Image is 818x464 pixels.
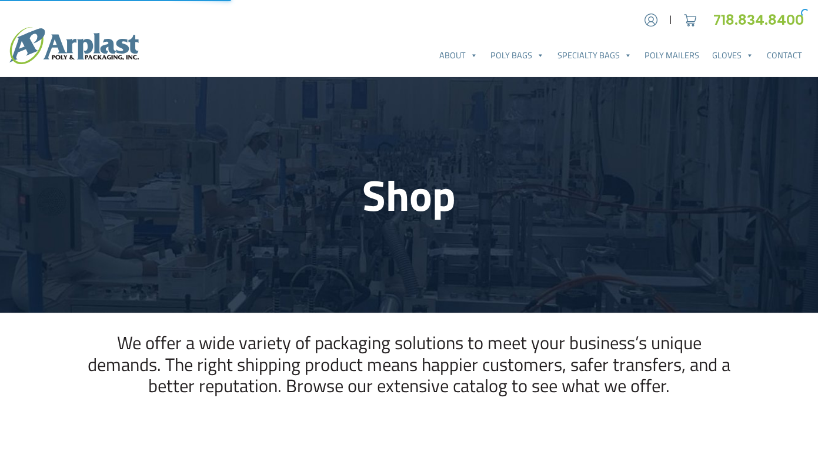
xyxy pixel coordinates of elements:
a: Contact [760,44,809,67]
h1: Shop [81,169,737,221]
img: logo [9,27,139,64]
span: | [669,13,672,27]
a: Poly Bags [484,44,550,67]
h2: We offer a wide variety of packaging solutions to meet your business’s unique demands. The right ... [81,332,737,397]
a: About [433,44,484,67]
a: Specialty Bags [551,44,638,67]
a: Gloves [706,44,760,67]
a: 718.834.8400 [713,10,809,29]
a: Poly Mailers [638,44,706,67]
